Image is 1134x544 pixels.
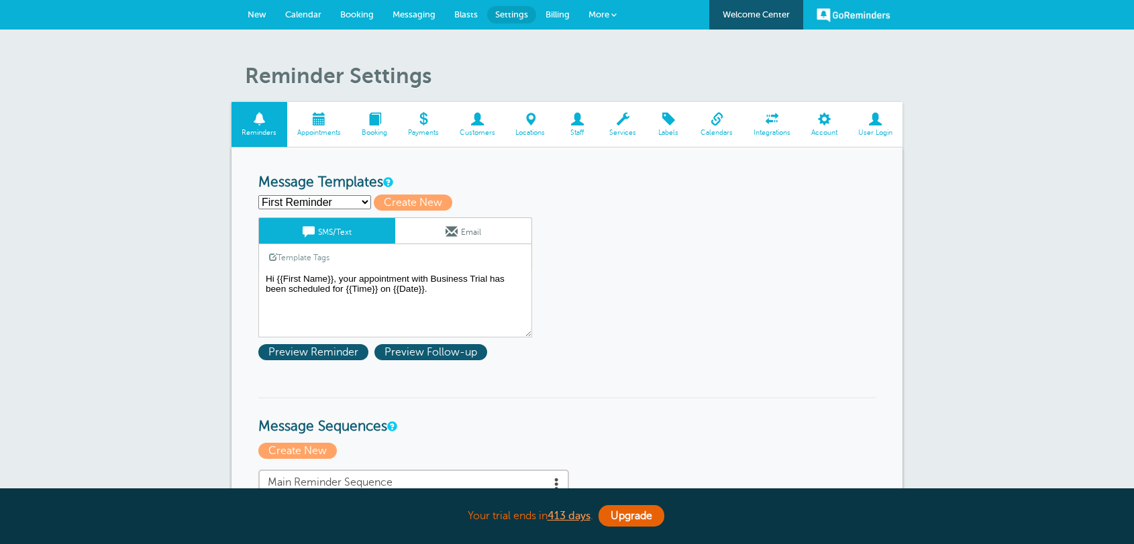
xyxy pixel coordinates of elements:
a: Labels [647,102,690,147]
a: This is the wording for your reminder and follow-up messages. You can create multiple templates i... [383,178,391,186]
span: Staff [562,129,592,137]
span: Payments [404,129,442,137]
span: Messaging [393,9,435,19]
a: Settings [487,6,536,23]
span: Locations [512,129,549,137]
h3: Message Templates [258,174,876,191]
a: Template Tags [259,244,340,270]
a: SMS/Text [259,218,395,243]
span: Appointments [294,129,345,137]
span: Services [606,129,640,137]
span: Billing [546,9,570,19]
a: Integrations [743,102,801,147]
a: 413 days [548,510,590,522]
a: Staff [556,102,599,147]
a: Create New [258,445,340,457]
span: Integrations [750,129,794,137]
a: Booking [352,102,398,147]
a: Upgrade [599,505,664,527]
iframe: Resource center [1080,490,1121,531]
span: User Login [854,129,896,137]
span: Booking [340,9,374,19]
a: Appointments [287,102,352,147]
span: Customers [456,129,499,137]
a: Preview Follow-up [374,346,491,358]
textarea: Hi {{First Name}}, your appointment with Business Trial has been scheduled for {{Time}} on {{Date}}. [258,270,532,337]
a: Email [395,218,531,243]
a: Locations [505,102,556,147]
a: User Login [847,102,903,147]
span: Labels [654,129,684,137]
span: Calendars [697,129,737,137]
span: Preview Reminder [258,344,368,360]
span: Settings [495,9,528,19]
a: Account [801,102,847,147]
span: Create New [374,195,452,211]
span: Booking [358,129,391,137]
span: New [248,9,266,19]
h3: Message Sequences [258,397,876,435]
h1: Reminder Settings [245,63,903,89]
span: More [588,9,609,19]
a: Create New [374,197,458,209]
span: Main Reminder Sequence [268,476,560,489]
span: Preview Follow-up [374,344,487,360]
span: Calendar [285,9,321,19]
a: Calendars [690,102,743,147]
a: Message Sequences allow you to setup multiple reminder schedules that can use different Message T... [387,422,395,431]
span: Create New [258,443,337,459]
span: Blasts [454,9,478,19]
a: Services [599,102,647,147]
span: Account [807,129,841,137]
a: Customers [449,102,505,147]
span: Reminders [238,129,280,137]
a: Payments [397,102,449,147]
a: Preview Reminder [258,346,374,358]
div: Your trial ends in . [231,502,903,531]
